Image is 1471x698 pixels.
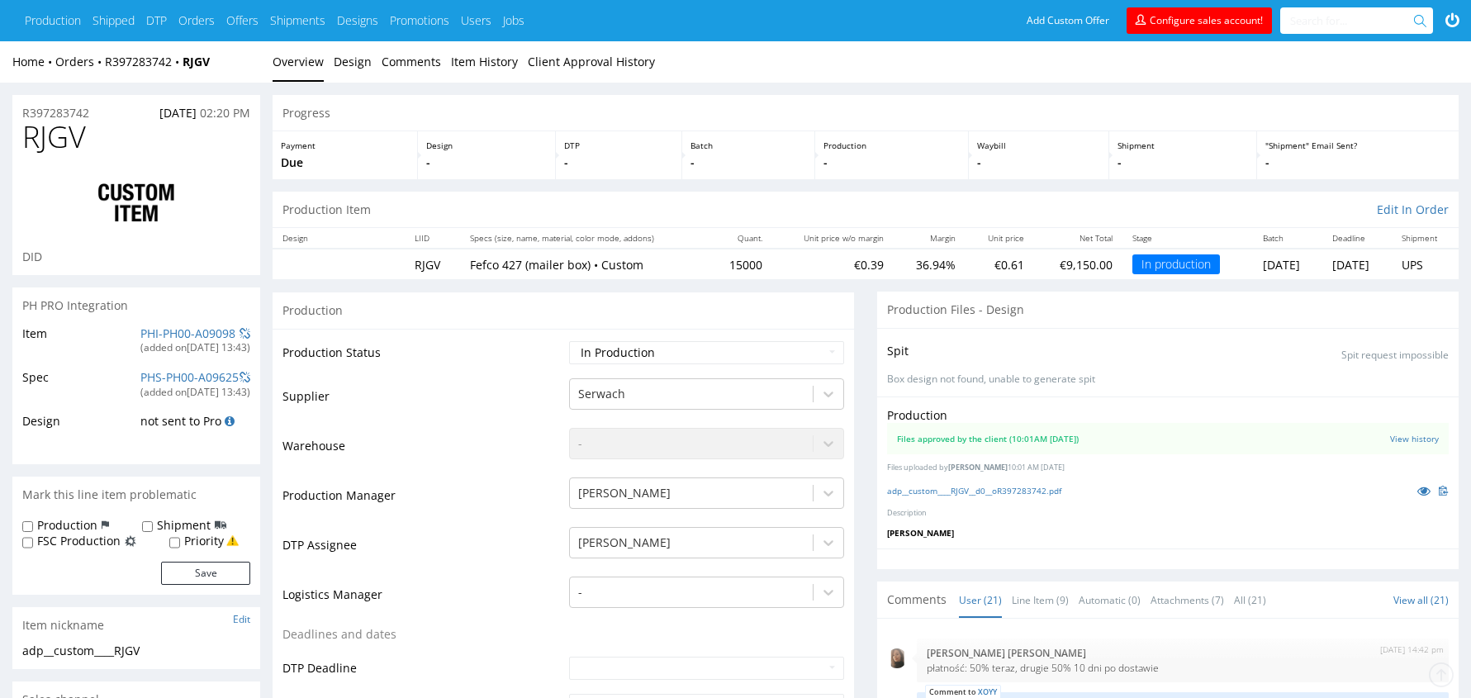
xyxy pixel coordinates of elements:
td: Warehouse [282,426,565,476]
td: [DATE] [1322,249,1392,279]
th: Net Total [1034,228,1122,249]
td: RJGV [405,249,460,279]
a: User (21) [959,582,1002,618]
a: Shipments [270,12,325,29]
a: Attachments (7) [1151,582,1224,618]
th: Deadline [1322,228,1392,249]
a: Promotions [390,12,449,29]
p: "Shipment" Email Sent? [1265,140,1450,151]
th: Margin [894,228,966,249]
a: Orders [55,54,105,69]
td: UPS [1392,249,1459,279]
a: Client Approval History [528,41,655,82]
td: Production Manager [282,476,565,525]
a: Comments [382,41,441,82]
p: Design [426,140,546,151]
p: Shipment [1117,140,1248,151]
td: [DATE] [1253,249,1322,279]
a: R397283742 [105,54,183,69]
p: Production [823,140,960,151]
p: płatność: 50% teraz, drugie 50% 10 dni po dostawie [927,662,1439,674]
div: Production Files - Design [877,292,1459,328]
div: Mark this line item problematic [12,477,260,513]
span: DID [22,249,42,264]
p: - [690,154,806,171]
div: (added on [DATE] 13:43 ) [140,386,250,400]
td: €0.61 [966,249,1034,279]
a: PHS-PH00-A09625 [140,369,239,385]
div: Item nickname [12,607,260,643]
p: - [1117,154,1248,171]
span: [PERSON_NAME] [887,527,954,539]
label: FSC Production [37,533,121,549]
input: Search for... [1290,7,1416,34]
a: Designs [337,12,378,29]
img: ico-item-custom-a8f9c3db6a5631ce2f509e228e8b95abde266dc4376634de7b166047de09ff05.png [70,170,202,236]
label: Shipment [157,517,211,534]
a: Offers [226,12,259,29]
td: Deadlines and dates [282,624,565,655]
div: (added on [DATE] 13:43 ) [140,341,250,355]
img: mini_magick20220215-216-18q3urg.jpeg [887,648,907,668]
td: Design [22,411,136,442]
th: Shipment [1392,228,1459,249]
p: - [1265,154,1450,171]
a: Unlink from PH Pro [240,369,250,386]
a: Home [12,54,55,69]
td: DTP Assignee [282,525,565,575]
p: Spit [887,343,909,359]
th: Design [273,228,405,249]
a: adp__custom____RJGV__d0__oR397283742.pdf [887,485,1061,496]
img: icon-shipping-flag.svg [215,517,226,534]
td: Spec [22,368,136,411]
a: Design [334,41,372,82]
a: Users [461,12,491,29]
a: RJGV [183,54,210,69]
div: adp__custom____RJGV [22,643,250,659]
a: R397283742 [22,105,89,121]
span: [DATE] [159,105,197,121]
a: Unlink from PH Pro [240,325,250,342]
a: PHI-PH00-A09098 [140,325,235,341]
span: Comments [887,591,947,608]
td: Supplier [282,377,565,426]
th: Batch [1253,228,1322,249]
td: 15000 [708,249,772,279]
p: Box design not found, unable to generate spit [887,373,1449,387]
img: icon-production-flag.svg [102,517,109,534]
p: Due [281,154,409,171]
p: Production [887,407,947,424]
p: - [564,154,673,171]
button: Save [161,562,250,585]
a: DTP [146,12,167,29]
th: Unit price [966,228,1034,249]
td: 36.94% [894,249,966,279]
div: Production [273,292,854,329]
td: Item [22,324,136,368]
span: RJGV [22,121,86,154]
p: - [977,154,1099,171]
a: View all (21) [1393,593,1449,607]
p: Production Item [282,202,371,218]
p: Fefco 427 (mailer box) • Custom [470,257,698,273]
img: yellow_warning_triangle.png [226,534,239,547]
td: Production Status [282,340,565,377]
p: - [426,154,546,171]
p: [DATE] 14:42 pm [1380,643,1444,656]
a: Add Custom Offer [1018,7,1118,34]
label: Priority [184,533,224,549]
a: View history [1390,433,1439,444]
td: Logistics Manager [282,575,565,624]
img: clipboard.svg [1439,486,1449,496]
td: not sent to Pro [136,411,250,442]
a: Line Item (9) [1012,582,1069,618]
a: Production [25,12,81,29]
span: Configure sales account! [1150,13,1263,27]
p: [PERSON_NAME] [PERSON_NAME] [927,647,1439,659]
p: Batch [690,140,806,151]
th: Stage [1122,228,1253,249]
th: Quant. [708,228,772,249]
label: Production [37,517,97,534]
p: - [823,154,960,171]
